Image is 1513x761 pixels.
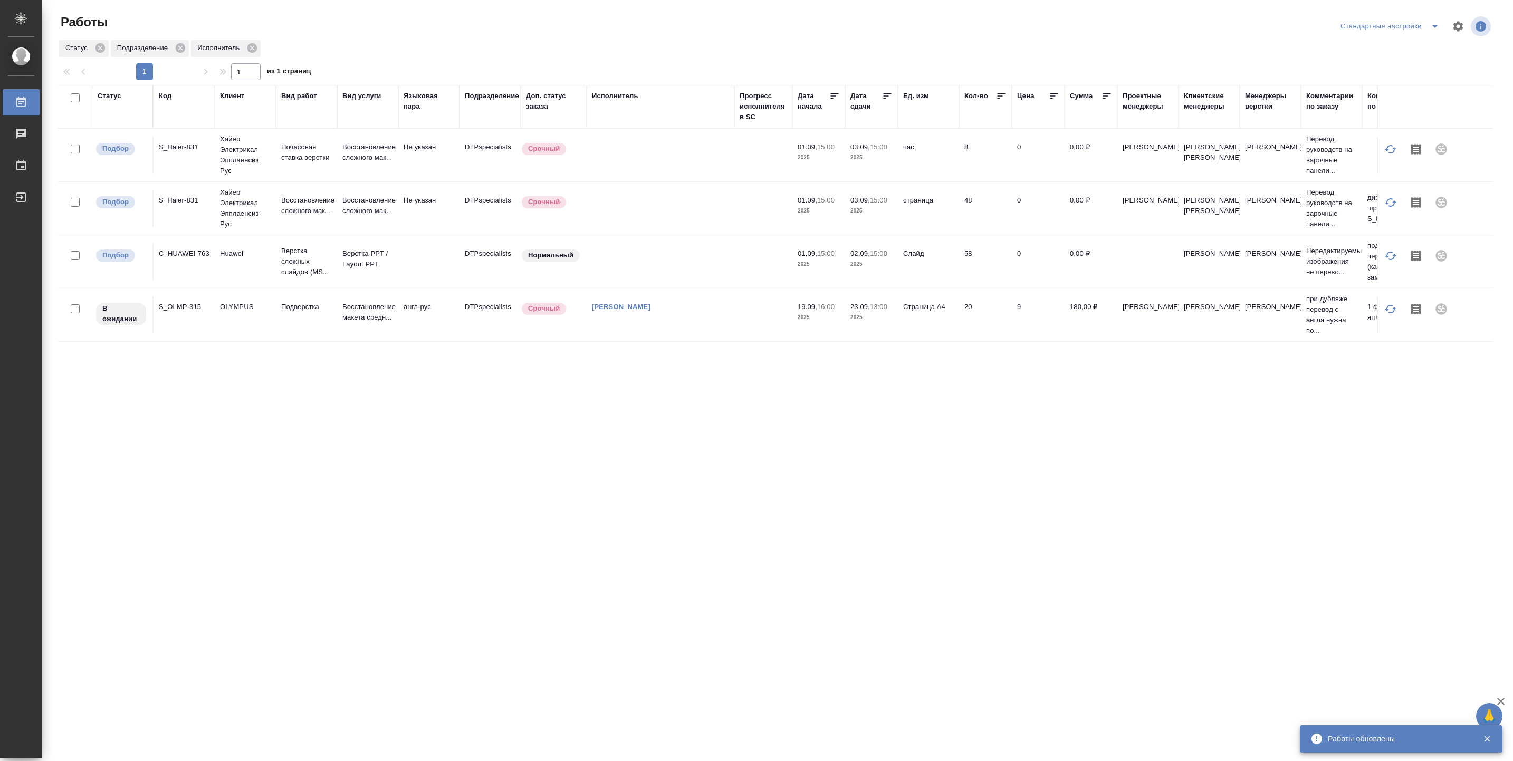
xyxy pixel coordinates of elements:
[1012,296,1065,333] td: 9
[592,91,638,101] div: Исполнитель
[459,137,521,174] td: DTPspecialists
[850,196,870,204] p: 03.09,
[1429,243,1454,268] div: Проект не привязан
[281,195,332,216] p: Восстановление сложного мак...
[1378,296,1403,322] button: Обновить
[528,143,560,154] p: Срочный
[267,65,311,80] span: из 1 страниц
[1012,243,1065,280] td: 0
[1471,16,1493,36] span: Посмотреть информацию
[898,243,959,280] td: Слайд
[342,302,393,323] p: Восстановление макета средн...
[1403,296,1429,322] button: Скопировать мини-бриф
[1476,734,1498,744] button: Закрыть
[342,248,393,269] p: Верстка PPT / Layout PPT
[1179,137,1240,174] td: [PERSON_NAME], [PERSON_NAME]
[1245,248,1296,259] p: [PERSON_NAME]
[870,303,887,311] p: 13:00
[817,249,835,257] p: 15:00
[111,40,189,57] div: Подразделение
[191,40,261,57] div: Исполнитель
[398,190,459,227] td: Не указан
[220,187,271,229] p: Хайер Электрикал Эпплаенсиз Рус
[850,206,893,216] p: 2025
[1065,243,1117,280] td: 0,00 ₽
[870,143,887,151] p: 15:00
[870,196,887,204] p: 15:00
[1117,190,1179,227] td: [PERSON_NAME]
[1117,137,1179,174] td: [PERSON_NAME]
[798,196,817,204] p: 01.09,
[526,91,581,112] div: Доп. статус заказа
[1367,192,1418,224] p: дизайн + шрифты как в S_Haier-820
[850,249,870,257] p: 02.09,
[1403,137,1429,162] button: Скопировать мини-бриф
[1245,302,1296,312] p: [PERSON_NAME]
[1429,190,1454,215] div: Проект не привязан
[959,190,1012,227] td: 48
[465,91,519,101] div: Подразделение
[850,143,870,151] p: 03.09,
[817,303,835,311] p: 16:00
[850,312,893,323] p: 2025
[1245,142,1296,152] p: [PERSON_NAME]
[95,142,147,156] div: Можно подбирать исполнителей
[1245,91,1296,112] div: Менеджеры верстки
[1476,703,1502,729] button: 🙏
[159,195,209,206] div: S_Haier-831
[1179,190,1240,227] td: [PERSON_NAME], [PERSON_NAME]
[1012,190,1065,227] td: 0
[903,91,929,101] div: Ед. изм
[1179,243,1240,280] td: [PERSON_NAME]
[850,259,893,269] p: 2025
[58,14,108,31] span: Работы
[959,243,1012,280] td: 58
[459,243,521,280] td: DTPspecialists
[342,91,381,101] div: Вид услуги
[1328,734,1467,744] div: Работы обновлены
[159,248,209,259] div: C_HUAWEI-763
[964,91,988,101] div: Кол-во
[281,91,317,101] div: Вид работ
[1123,91,1173,112] div: Проектные менеджеры
[398,296,459,333] td: англ-рус
[95,195,147,209] div: Можно подбирать исполнителей
[959,296,1012,333] td: 20
[220,134,271,176] p: Хайер Электрикал Эпплаенсиз Рус
[404,91,454,112] div: Языковая пара
[798,249,817,257] p: 01.09,
[1403,190,1429,215] button: Скопировать мини-бриф
[1367,91,1418,112] div: Комментарии по работе
[1429,296,1454,322] div: Проект не привязан
[798,152,840,163] p: 2025
[1012,137,1065,174] td: 0
[95,248,147,263] div: Можно подбирать исполнителей
[1070,91,1093,101] div: Сумма
[220,91,244,101] div: Клиент
[898,137,959,174] td: час
[1338,18,1445,35] div: split button
[528,303,560,314] p: Срочный
[1184,91,1234,112] div: Клиентские менеджеры
[898,190,959,227] td: страница
[1378,137,1403,162] button: Обновить
[1378,190,1403,215] button: Обновить
[528,197,560,207] p: Срочный
[102,303,140,324] p: В ожидании
[1245,195,1296,206] p: [PERSON_NAME]
[817,196,835,204] p: 15:00
[740,91,787,122] div: Прогресс исполнителя в SC
[1367,240,1418,283] p: подготовка к переводу (картинки, заме...
[398,137,459,174] td: Не указан
[1403,243,1429,268] button: Скопировать мини-бриф
[1480,705,1498,727] span: 🙏
[798,259,840,269] p: 2025
[281,246,332,277] p: Верстка сложных слайдов (MS...
[798,312,840,323] p: 2025
[1306,134,1357,176] p: Перевод руководств на варочные панели...
[898,296,959,333] td: Страница А4
[1179,296,1240,333] td: [PERSON_NAME]
[1065,296,1117,333] td: 180,00 ₽
[870,249,887,257] p: 15:00
[281,302,332,312] p: Подверстка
